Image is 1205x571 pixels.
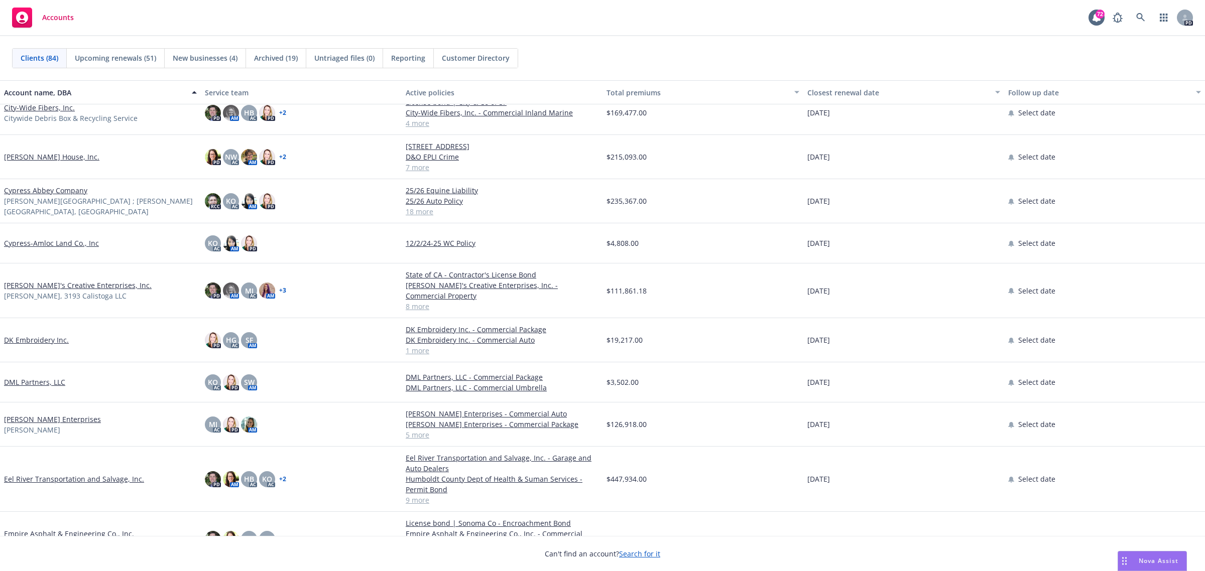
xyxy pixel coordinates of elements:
a: Eel River Transportation and Salvage, Inc. [4,474,144,484]
span: Select date [1018,238,1055,248]
a: Accounts [8,4,78,32]
a: Report a Bug [1108,8,1128,28]
span: Upcoming renewals (51) [75,53,156,63]
a: Cypress-Amloc Land Co., Inc [4,238,99,248]
img: photo [223,235,239,251]
a: + 2 [279,154,286,160]
button: Closest renewal date [803,80,1004,104]
a: Eel River Transportation and Salvage, Inc. - Garage and Auto Dealers [406,453,598,474]
span: $235,367.00 [607,196,647,206]
span: [DATE] [807,474,830,484]
button: Nova Assist [1118,551,1187,571]
span: NW [225,152,237,162]
span: SF [246,335,253,345]
button: Service team [201,80,402,104]
span: Select date [1018,377,1055,387]
span: Select date [1018,335,1055,345]
span: Select date [1018,474,1055,484]
a: 5 more [406,430,598,440]
img: photo [259,105,275,121]
a: + 2 [279,110,286,116]
span: Select date [1018,285,1055,296]
img: photo [205,149,221,165]
span: [DATE] [807,238,830,248]
span: [DATE] [807,285,830,296]
a: Empire Asphalt & Engineering Co., Inc. [4,528,134,539]
button: Active policies [402,80,602,104]
a: [PERSON_NAME] Enterprises - Commercial Auto [406,408,598,419]
span: $111,861.18 [607,285,647,296]
img: photo [223,374,239,390]
span: Clients (84) [21,53,58,63]
span: [DATE] [807,335,830,345]
span: Reporting [391,53,425,63]
span: Select date [1018,107,1055,118]
span: New businesses (4) [173,53,237,63]
span: Untriaged files (0) [314,53,375,63]
span: [PERSON_NAME] [4,424,60,435]
a: DML Partners, LLC [4,377,65,387]
a: DK Embroidery Inc. [4,335,69,345]
a: [PERSON_NAME]'s Creative Enterprises, Inc. - Commercial Property [406,280,598,301]
a: 25/26 Auto Policy [406,196,598,206]
img: photo [205,282,221,299]
img: photo [241,149,257,165]
a: Search for it [619,549,660,558]
a: 12/2/24-25 WC Policy [406,238,598,248]
a: [STREET_ADDRESS] [406,141,598,152]
span: $3,502.00 [607,377,639,387]
span: Citywide Debris Box & Recycling Service [4,113,138,123]
a: 9 more [406,495,598,505]
span: KO [226,196,236,206]
a: 8 more [406,301,598,312]
a: Empire Asphalt & Engineering Co., Inc. - Commercial Auto [406,528,598,549]
a: Switch app [1154,8,1174,28]
img: photo [241,193,257,209]
span: [DATE] [807,534,830,544]
img: photo [205,471,221,487]
img: photo [259,282,275,299]
span: HB [244,107,254,118]
span: [DATE] [807,107,830,118]
span: KO [208,377,218,387]
span: [PERSON_NAME], 3193 Calistoga LLC [4,291,127,301]
div: 72 [1096,10,1105,19]
img: photo [223,471,239,487]
a: + 3 [279,288,286,294]
div: Service team [205,87,398,98]
a: 4 more [406,118,598,128]
img: photo [205,193,221,209]
img: photo [205,332,221,348]
a: + 2 [279,476,286,482]
a: Cypress Abbey Company [4,185,87,196]
a: D&O EPLI Crime [406,152,598,162]
span: Accounts [42,14,74,22]
span: MJ [245,534,254,544]
img: photo [223,282,239,299]
span: Nova Assist [1139,556,1178,565]
a: State of CA - Contractor's License Bond [406,269,598,280]
span: [PERSON_NAME][GEOGRAPHIC_DATA] ; [PERSON_NAME][GEOGRAPHIC_DATA], [GEOGRAPHIC_DATA] [4,196,197,217]
a: City-Wide Fibers, Inc. - Commercial Inland Marine [406,107,598,118]
a: 25/26 Equine Liability [406,185,598,196]
span: HG [226,335,236,345]
span: MJ [245,285,254,296]
img: photo [259,149,275,165]
div: Closest renewal date [807,87,989,98]
span: [DATE] [807,196,830,206]
span: [DATE] [807,152,830,162]
a: 7 more [406,162,598,173]
div: Follow up date [1008,87,1190,98]
span: HB [262,534,272,544]
span: Select date [1018,419,1055,430]
button: Total premiums [602,80,803,104]
img: photo [205,105,221,121]
span: [DATE] [807,419,830,430]
a: [PERSON_NAME] House, Inc. [4,152,99,162]
a: City-Wide Fibers, Inc. [4,102,75,113]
